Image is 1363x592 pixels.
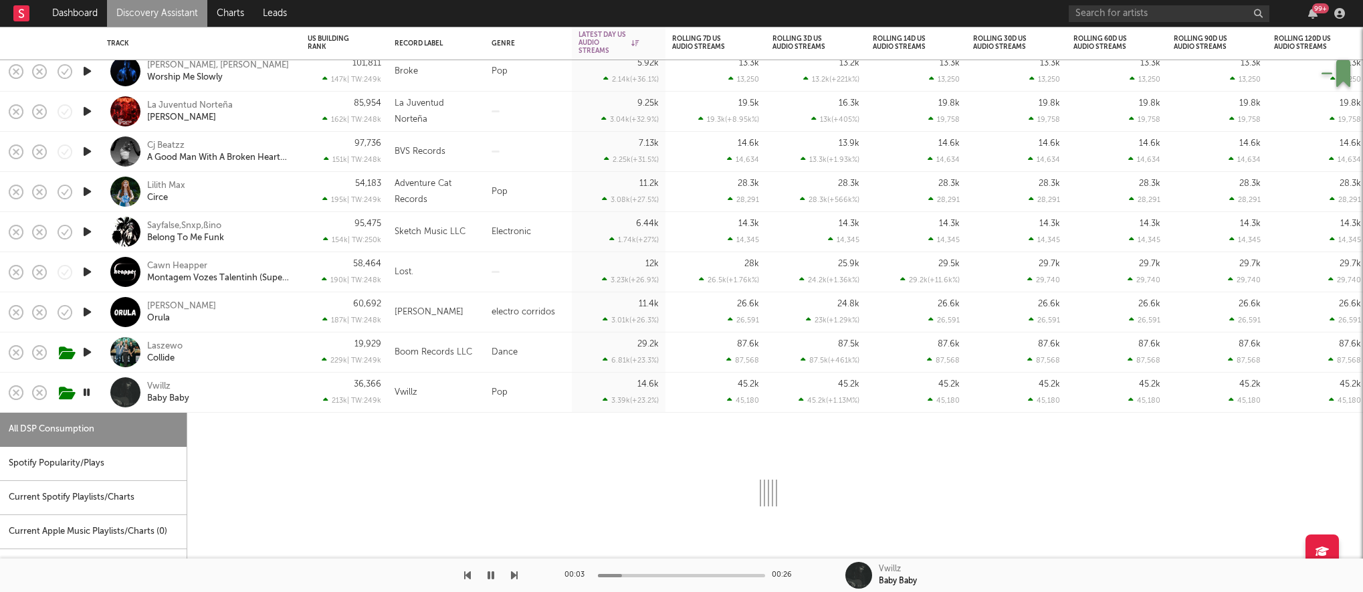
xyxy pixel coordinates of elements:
div: 28,291 [1229,195,1261,204]
div: Montagem Vozes Talentinh (Super Slowed) [147,272,291,284]
div: Adventure Cat Records [395,176,478,208]
div: 19,758 [1129,115,1160,124]
div: Electronic [485,212,572,252]
div: 85,954 [354,99,381,108]
div: Record Label [395,39,458,47]
a: Orula [147,312,170,324]
div: [PERSON_NAME] [395,304,463,320]
div: Cawn Heapper [147,260,207,272]
div: 14,345 [1229,235,1261,244]
a: Cj Beatzz [147,140,185,152]
a: [PERSON_NAME] [147,112,216,124]
div: 87.6k [1339,340,1361,349]
a: La Juventud Norteña [147,100,233,112]
a: Sayfalse,Snxp,ßino [147,220,221,232]
div: 14,634 [1028,155,1060,164]
div: 00:26 [772,567,799,583]
div: 13,250 [1029,75,1060,84]
div: 14,634 [727,155,759,164]
div: 28.3k [1139,179,1160,188]
div: 14,634 [1128,155,1160,164]
div: 14.6k [938,139,960,148]
div: 29.7k [1239,260,1261,268]
div: 11.4k [639,300,659,308]
div: Vwillz [879,563,901,575]
div: Boom Records LLC [395,344,472,361]
div: 213k | TW: 249k [308,396,381,405]
div: 13.3k ( +1.93k % ) [801,155,859,164]
div: La Juventud Norteña [395,96,478,128]
div: 195k | TW: 249k [308,195,381,204]
div: 13,250 [929,75,960,84]
div: 26.6k [1038,300,1060,308]
div: 14.6k [1340,139,1361,148]
div: Rolling 30D US Audio Streams [973,35,1040,51]
div: 26.6k [1239,300,1261,308]
div: 14.6k [1039,139,1060,148]
div: 29,740 [1128,276,1160,284]
div: Latest Day US Audio Streams [579,31,639,55]
div: 147k | TW: 249k [308,75,381,84]
div: 13.3k [739,59,759,68]
div: 19.8k [1340,99,1361,108]
div: [PERSON_NAME], [PERSON_NAME] [147,60,289,72]
a: A Good Man With A Broken Heart (Creed Edit) [147,152,291,164]
div: 23k ( +1.29k % ) [806,316,859,324]
div: 45.2k [1139,380,1160,389]
div: 28.3k [1340,179,1361,188]
div: 28.3k ( +566k % ) [800,195,859,204]
div: 25.9k [838,260,859,268]
div: 14.6k [637,380,659,389]
div: 3.39k ( +23.2 % ) [603,396,659,405]
div: 13.3k [1241,59,1261,68]
a: Laszewo [147,340,183,353]
div: 28,291 [728,195,759,204]
div: 87,568 [927,356,960,365]
div: 14,345 [928,235,960,244]
div: Rolling 60D US Audio Streams [1073,35,1140,51]
input: Search for artists [1069,5,1269,22]
div: 14.3k [1039,219,1060,228]
div: 45,180 [1329,396,1361,405]
div: 13.3k [940,59,960,68]
div: 45,180 [928,396,960,405]
div: Broke [395,64,418,80]
div: 26,591 [1330,316,1361,324]
div: 13.3k [1040,59,1060,68]
div: 26.6k [938,300,960,308]
div: 14.6k [1139,139,1160,148]
div: 14,345 [828,235,859,244]
div: 14,345 [1330,235,1361,244]
div: 187k | TW: 248k [308,316,381,324]
div: 2.14k ( +36.1 % ) [603,75,659,84]
div: 87.6k [1138,340,1160,349]
a: Baby Baby [147,393,189,405]
div: 19,929 [354,340,381,349]
a: Worship Me Slowly [147,72,223,84]
div: Baby Baby [879,575,917,587]
div: 14,634 [928,155,960,164]
div: 60,692 [353,300,381,308]
div: 29.7k [1039,260,1060,268]
div: 101,811 [352,59,381,68]
div: 13,250 [1130,75,1160,84]
div: 13.9k [839,139,859,148]
div: 45,180 [727,396,759,405]
div: 19.8k [1239,99,1261,108]
div: 87.6k [1239,340,1261,349]
div: Circe [147,192,168,204]
div: 14,634 [1329,155,1361,164]
div: 26,591 [1129,316,1160,324]
div: 151k | TW: 248k [308,155,381,164]
div: Vwillz [147,381,171,393]
div: Rolling 7D US Audio Streams [672,35,739,51]
div: 2.25k ( +31.5 % ) [604,155,659,164]
div: 1.74k ( +27 % ) [609,235,659,244]
div: 45,180 [1028,396,1060,405]
div: Genre [492,39,558,47]
div: 29.7k [1340,260,1361,268]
